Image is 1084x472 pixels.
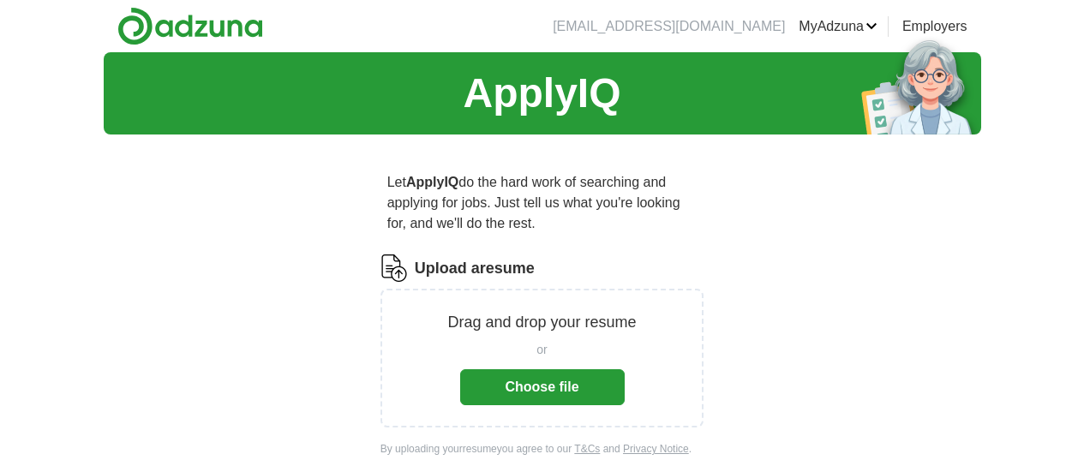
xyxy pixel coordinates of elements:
[463,63,620,124] h1: ApplyIQ
[902,16,967,37] a: Employers
[799,16,877,37] a: MyAdzuna
[380,254,408,282] img: CV Icon
[553,16,785,37] li: [EMAIL_ADDRESS][DOMAIN_NAME]
[574,443,600,455] a: T&Cs
[536,341,547,359] span: or
[117,7,263,45] img: Adzuna logo
[623,443,689,455] a: Privacy Notice
[406,175,458,189] strong: ApplyIQ
[460,369,625,405] button: Choose file
[447,311,636,334] p: Drag and drop your resume
[380,441,704,457] div: By uploading your resume you agree to our and .
[415,257,535,280] label: Upload a resume
[380,165,704,241] p: Let do the hard work of searching and applying for jobs. Just tell us what you're looking for, an...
